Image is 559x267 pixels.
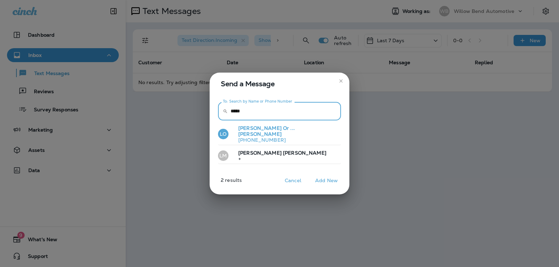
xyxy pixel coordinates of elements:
[233,137,338,143] p: [PHONE_NUMBER]
[283,150,326,156] span: [PERSON_NAME]
[218,123,341,145] button: LO[PERSON_NAME] Or ... [PERSON_NAME][PHONE_NUMBER]
[218,129,228,139] div: LO
[223,99,292,104] label: To: Search by Name or Phone Number
[335,75,347,87] button: close
[233,156,326,162] p: +
[218,150,228,161] div: LM
[221,78,341,89] span: Send a Message
[218,148,341,164] button: LM[PERSON_NAME] [PERSON_NAME]+
[238,150,282,156] span: [PERSON_NAME]
[280,175,306,186] button: Cancel
[312,175,341,186] button: Add New
[238,125,295,131] span: [PERSON_NAME] Or ...
[207,177,242,188] p: 2 results
[238,131,282,137] span: [PERSON_NAME]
